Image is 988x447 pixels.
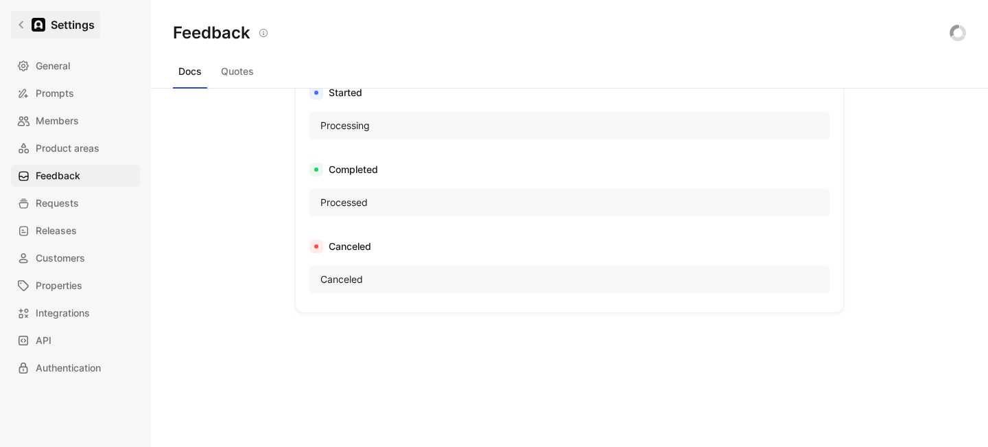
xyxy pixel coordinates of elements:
[36,140,99,157] span: Product areas
[173,60,207,82] button: Docs
[309,84,830,101] div: Started
[36,168,80,184] span: Feedback
[51,16,95,33] h1: Settings
[320,117,370,134] span: Processing
[320,271,363,288] span: Canceled
[11,357,140,379] a: Authentication
[36,113,79,129] span: Members
[36,305,90,321] span: Integrations
[11,275,140,297] a: Properties
[36,222,77,239] span: Releases
[11,137,140,159] a: Product areas
[11,330,140,352] a: API
[11,247,140,269] a: Customers
[215,60,259,82] button: Quotes
[173,22,250,44] h2: Feedback
[11,192,140,214] a: Requests
[309,238,830,255] div: Canceled
[309,161,830,178] div: Completed
[11,220,140,242] a: Releases
[11,302,140,324] a: Integrations
[320,194,368,211] span: Processed
[11,110,140,132] a: Members
[11,55,140,77] a: General
[36,332,51,349] span: API
[36,58,70,74] span: General
[11,165,140,187] a: Feedback
[11,11,100,38] a: Settings
[36,277,82,294] span: Properties
[36,250,85,266] span: Customers
[11,82,140,104] a: Prompts
[36,85,74,102] span: Prompts
[36,360,101,376] span: Authentication
[36,195,79,211] span: Requests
